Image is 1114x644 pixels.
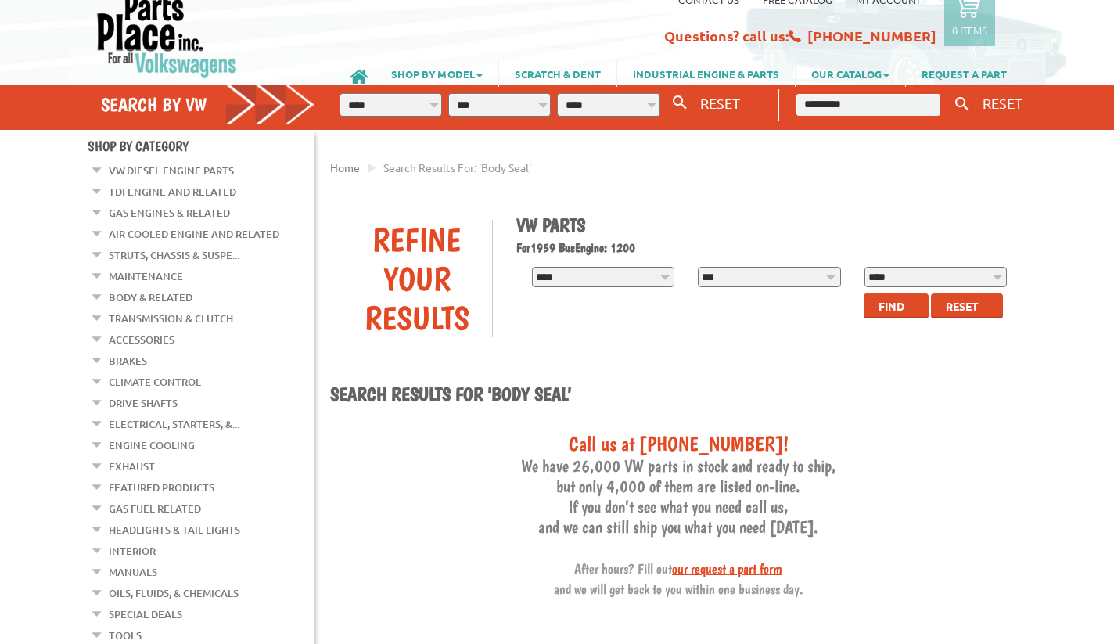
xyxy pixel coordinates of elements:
[700,95,740,111] span: RESET
[109,456,155,477] a: Exhaust
[109,203,230,223] a: Gas Engines & Related
[983,95,1022,111] span: RESET
[330,431,1026,598] h3: We have 26,000 VW parts in stock and ready to ship, but only 4,000 of them are listed on-line. If...
[88,138,314,154] h4: Shop By Category
[109,160,234,181] a: VW Diesel Engine Parts
[569,431,789,455] span: Call us at [PHONE_NUMBER]!
[109,182,236,202] a: TDI Engine and Related
[109,435,195,455] a: Engine Cooling
[109,583,239,603] a: Oils, Fluids, & Chemicals
[109,351,147,371] a: Brakes
[109,308,233,329] a: Transmission & Clutch
[376,60,498,87] a: SHOP BY MODEL
[617,60,795,87] a: INDUSTRIAL ENGINE & PARTS
[330,160,360,174] a: Home
[109,287,192,308] a: Body & Related
[109,414,239,434] a: Electrical, Starters, &...
[667,92,693,114] button: Search By VW...
[952,23,987,37] p: 0 items
[499,60,616,87] a: SCRATCH & DENT
[976,92,1029,114] button: RESET
[101,93,315,116] h4: Search by VW
[109,520,240,540] a: Headlights & Tail Lights
[554,560,803,597] span: After hours? Fill out and we will get back to you within one business day.
[330,383,1026,408] h1: Search results for 'body seal'
[672,560,782,577] a: our request a part form
[575,240,635,255] span: Engine: 1200
[109,477,214,498] a: Featured Products
[516,240,1015,255] h2: 1959 Bus
[109,562,157,582] a: Manuals
[516,214,1015,236] h1: VW Parts
[950,92,974,117] button: Keyword Search
[516,240,530,255] span: For
[906,60,1022,87] a: REQUEST A PART
[109,224,279,244] a: Air Cooled Engine and Related
[109,329,174,350] a: Accessories
[946,299,979,313] span: Reset
[109,541,156,561] a: Interior
[109,372,201,392] a: Climate Control
[694,92,746,114] button: RESET
[109,393,178,413] a: Drive Shafts
[342,220,492,337] div: Refine Your Results
[109,498,201,519] a: Gas Fuel Related
[383,160,531,174] span: Search results for: 'body seal'
[879,299,904,313] span: Find
[109,604,182,624] a: Special Deals
[109,266,183,286] a: Maintenance
[864,293,929,318] button: Find
[796,60,905,87] a: OUR CATALOG
[931,293,1003,318] button: Reset
[109,245,239,265] a: Struts, Chassis & Suspe...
